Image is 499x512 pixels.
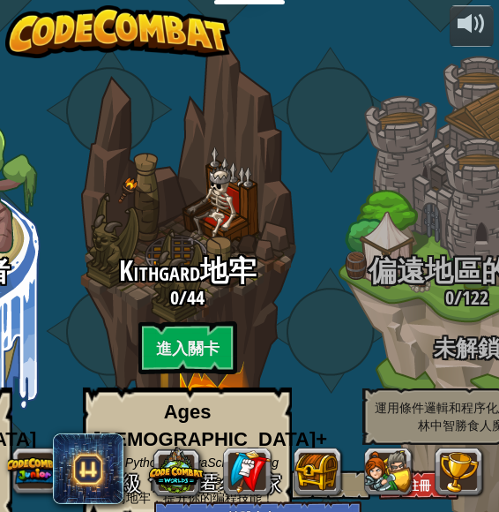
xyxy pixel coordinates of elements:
[450,5,494,47] button: 調整音量
[48,287,327,308] h3: /
[187,284,205,311] span: 44
[462,284,488,311] span: 122
[119,252,257,290] span: Kithgard地牢
[138,321,237,374] btn: 進入關卡
[170,284,179,311] span: 0
[445,284,454,311] span: 0
[93,401,327,450] strong: Ages [DEMOGRAPHIC_DATA]+
[5,5,231,58] img: CodeCombat - Learn how to code by playing a game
